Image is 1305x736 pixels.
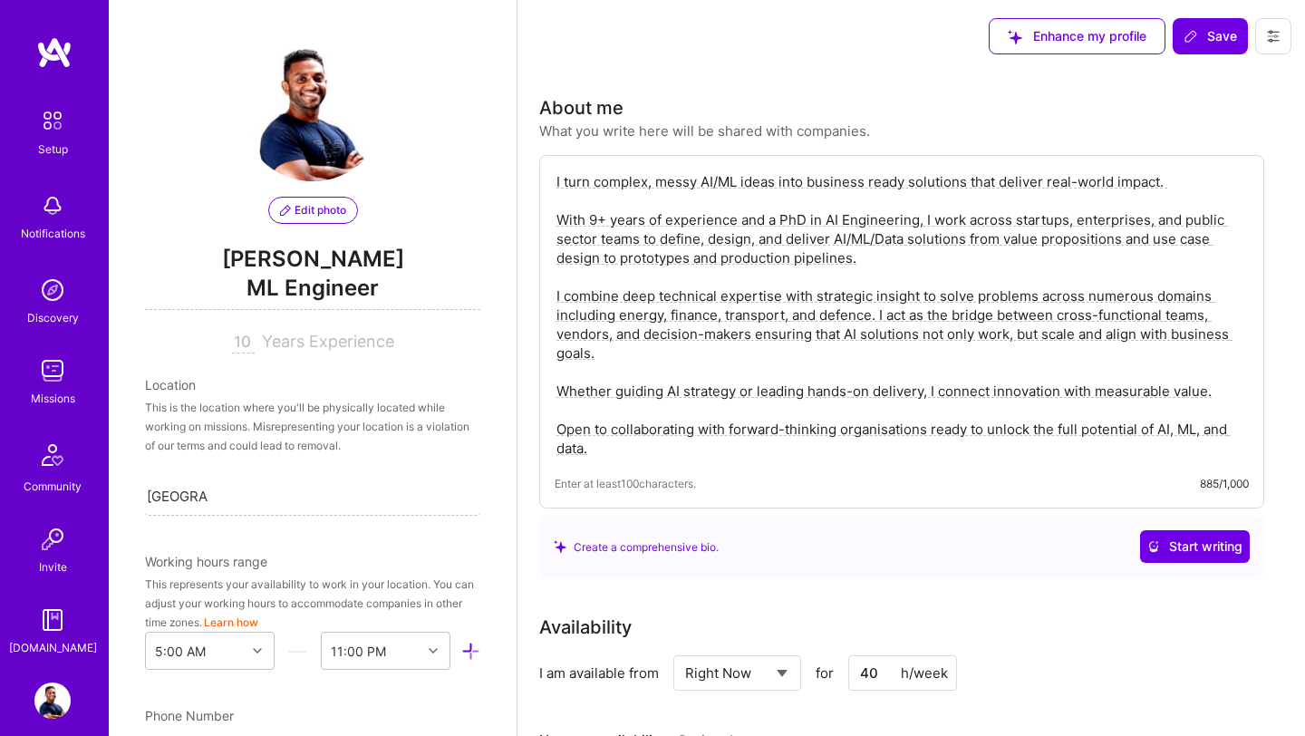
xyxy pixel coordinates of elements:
div: What you write here will be shared with companies. [539,121,870,140]
div: 885/1,000 [1200,474,1249,493]
img: setup [34,102,72,140]
div: This is the location where you'll be physically located while working on missions. Misrepresentin... [145,398,480,455]
div: 5:00 AM [155,642,206,661]
span: for [816,663,834,683]
span: Edit photo [280,202,346,218]
img: Invite [34,521,71,557]
i: icon PencilPurple [280,205,291,216]
button: Edit photo [268,197,358,224]
div: Notifications [21,224,85,243]
img: User Avatar [240,36,385,181]
div: Discovery [27,308,79,327]
div: About me [539,94,623,121]
div: Invite [39,557,67,576]
img: guide book [34,602,71,638]
button: Enhance my profile [989,18,1165,54]
textarea: I turn complex, messy AI/ML ideas into business ready solutions that deliver real-world impact. W... [555,170,1249,460]
span: Save [1184,27,1237,45]
div: [DOMAIN_NAME] [9,638,97,657]
div: Missions [31,389,75,408]
i: icon CrystalBallWhite [1147,540,1160,553]
button: Save [1173,18,1248,54]
div: Create a comprehensive bio. [554,537,719,557]
img: teamwork [34,353,71,389]
span: Working hours range [145,554,267,569]
span: ML Engineer [145,273,480,310]
div: 11:00 PM [331,642,386,661]
div: Location [145,375,480,394]
div: Setup [38,140,68,159]
img: Community [31,433,74,477]
span: Start writing [1147,537,1242,556]
div: I am available from [539,663,659,683]
input: XX [232,332,255,353]
i: icon Chevron [429,646,438,655]
div: Availability [539,614,632,641]
i: icon Chevron [253,646,262,655]
div: h/week [901,663,948,683]
button: Learn how [204,613,258,632]
img: discovery [34,272,71,308]
span: [PERSON_NAME] [145,246,480,273]
div: Community [24,477,82,496]
div: This represents your availability to work in your location. You can adjust your working hours to ... [145,575,480,632]
img: logo [36,36,72,69]
input: XX [848,655,957,691]
span: Phone Number [145,708,234,723]
i: icon HorizontalInLineDivider [288,642,307,661]
i: icon SuggestedTeams [554,540,566,553]
span: Enter at least 100 characters. [555,474,696,493]
span: Enhance my profile [1008,27,1146,45]
span: Years Experience [262,332,394,351]
img: User Avatar [34,683,71,719]
a: User Avatar [30,683,75,719]
i: icon SuggestedTeams [1008,30,1022,44]
img: bell [34,188,71,224]
button: Start writing [1140,530,1250,563]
